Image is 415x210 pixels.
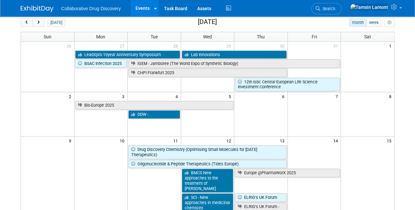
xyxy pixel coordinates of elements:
[128,59,340,68] a: iGEM - Jamboree (The World Expo of Synthetic Biology)
[335,92,341,100] span: 7
[311,3,342,14] a: Search
[61,6,121,11] span: Collaborative Drug Discovery
[228,92,234,100] span: 5
[387,21,392,25] i: Personalize Calendar
[68,92,74,100] span: 2
[173,42,181,50] span: 28
[279,42,287,50] span: 30
[386,136,394,145] span: 15
[332,42,341,50] span: 31
[75,59,127,68] a: BSAC Infection 2025
[21,6,53,12] img: ExhibitDay
[128,110,180,119] a: DDW -
[175,92,181,100] span: 4
[366,18,381,27] button: week
[279,136,287,145] span: 13
[384,18,394,27] button: myCustomButton
[128,145,287,159] a: Drug Discovery Chemistry (Optimising Small Molecules for [DATE] Therapeutics)
[66,42,74,50] span: 26
[235,169,340,177] a: Europe @PharmaWorX 2025
[128,160,287,168] a: Oligonucleotide & Peptide Therapeutics (Tides Europe)
[96,34,105,39] span: Mon
[349,18,366,27] button: month
[388,92,394,100] span: 8
[364,34,371,39] span: Sat
[48,18,65,27] button: [DATE]
[75,101,234,110] a: Bio-Europe 2025
[312,34,317,39] span: Fri
[281,92,287,100] span: 6
[226,136,234,145] span: 12
[119,42,127,50] span: 27
[21,18,33,27] button: prev
[257,34,265,39] span: Thu
[197,18,217,26] h2: [DATE]
[128,69,287,77] a: CHPI Frankfurt 2025
[235,193,287,202] a: ELRIG’s UK Forum
[44,34,52,39] span: Sun
[182,51,287,59] a: Lab Innovations
[203,34,212,39] span: Wed
[320,6,335,11] span: Search
[173,136,181,145] span: 11
[235,78,340,91] a: 12th lsbc Central European Life Science Investment Conference
[32,18,45,27] button: next
[121,92,127,100] span: 3
[226,42,234,50] span: 29
[151,34,158,39] span: Tue
[182,169,234,193] a: BMCS New approaches to the treatment of [PERSON_NAME]
[119,136,127,145] span: 10
[75,51,180,59] a: LeadXpro 10year Anniversary Symposium
[388,42,394,50] span: 1
[350,4,388,11] img: Tamsin Lamont
[332,136,341,145] span: 14
[68,136,74,145] span: 9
